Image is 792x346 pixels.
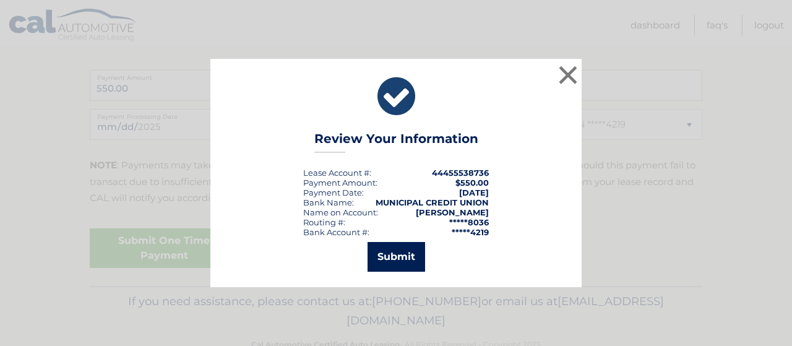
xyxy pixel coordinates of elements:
[303,188,362,197] span: Payment Date
[432,168,489,178] strong: 44455538736
[303,188,364,197] div: :
[459,188,489,197] span: [DATE]
[314,131,478,153] h3: Review Your Information
[376,197,489,207] strong: MUNICIPAL CREDIT UNION
[556,63,580,87] button: ×
[455,178,489,188] span: $550.00
[303,207,378,217] div: Name on Account:
[368,242,425,272] button: Submit
[303,178,377,188] div: Payment Amount:
[303,227,369,237] div: Bank Account #:
[303,197,354,207] div: Bank Name:
[416,207,489,217] strong: [PERSON_NAME]
[303,168,371,178] div: Lease Account #:
[303,217,345,227] div: Routing #:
